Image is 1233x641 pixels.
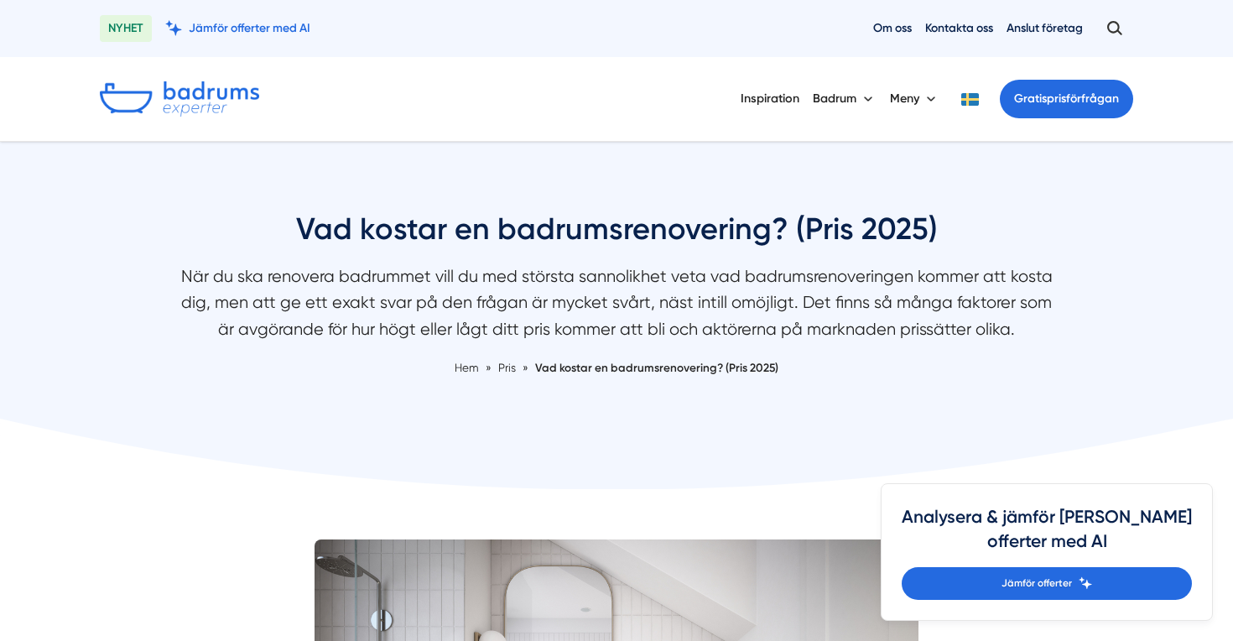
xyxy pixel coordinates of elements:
[1014,91,1047,106] span: Gratis
[925,20,993,36] a: Kontakta oss
[523,359,528,377] span: »
[741,77,799,120] a: Inspiration
[498,361,516,374] span: Pris
[172,263,1061,351] p: När du ska renovera badrummet vill du med största sannolikhet veta vad badrumsrenoveringen kommer...
[455,361,479,374] a: Hem
[813,77,877,121] button: Badrum
[535,361,778,374] a: Vad kostar en badrumsrenovering? (Pris 2025)
[100,15,152,42] span: NYHET
[165,20,310,36] a: Jämför offerter med AI
[486,359,492,377] span: »
[498,361,518,374] a: Pris
[189,20,310,36] span: Jämför offerter med AI
[902,567,1192,600] a: Jämför offerter
[100,81,259,117] img: Badrumsexperter.se logotyp
[1001,576,1072,591] span: Jämför offerter
[172,209,1061,263] h1: Vad kostar en badrumsrenovering? (Pris 2025)
[1007,20,1083,36] a: Anslut företag
[172,359,1061,377] nav: Breadcrumb
[902,504,1192,567] h4: Analysera & jämför [PERSON_NAME] offerter med AI
[890,77,939,121] button: Meny
[1000,80,1133,118] a: Gratisprisförfrågan
[873,20,912,36] a: Om oss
